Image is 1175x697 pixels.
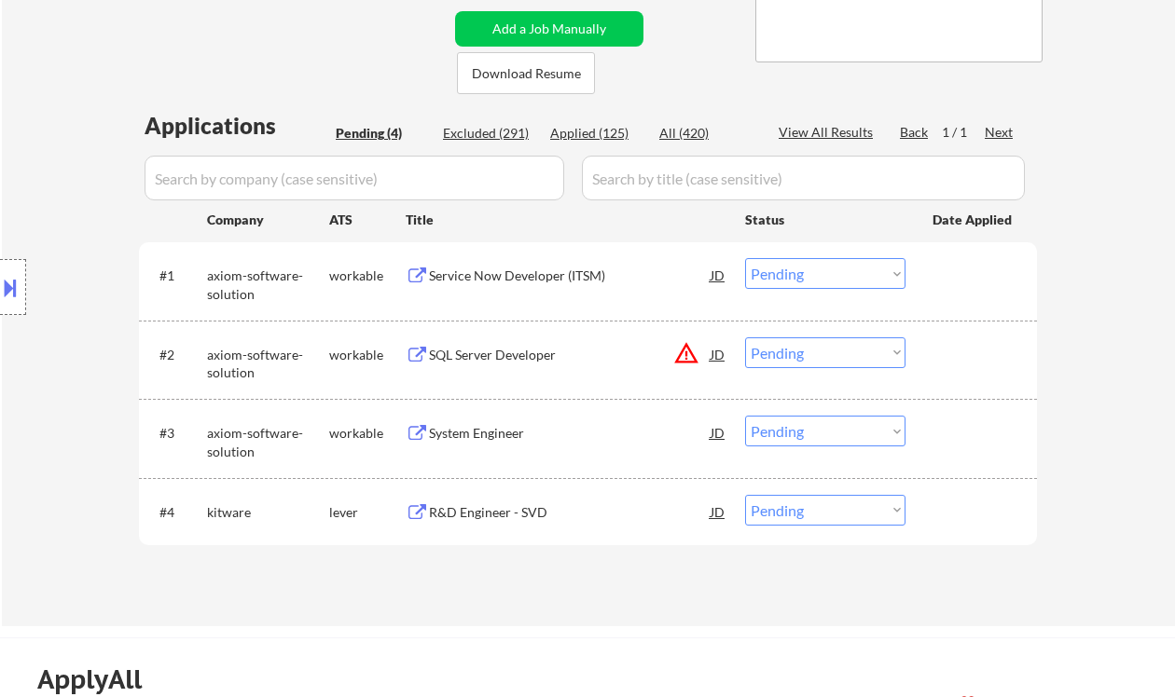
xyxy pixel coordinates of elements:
[443,124,536,143] div: Excluded (291)
[329,424,406,443] div: workable
[429,346,711,364] div: SQL Server Developer
[406,211,727,229] div: Title
[709,495,727,528] div: JD
[336,124,429,143] div: Pending (4)
[709,258,727,292] div: JD
[933,211,1015,229] div: Date Applied
[329,211,406,229] div: ATS
[709,337,727,371] div: JD
[429,266,711,285] div: Service Now Developer (ITSM)
[37,663,163,695] div: ApplyAll
[429,503,711,522] div: R&D Engineer - SVD
[745,202,905,236] div: Status
[582,156,1025,200] input: Search by title (case sensitive)
[673,340,699,366] button: warning_amber
[457,52,595,94] button: Download Resume
[329,503,406,522] div: lever
[329,346,406,364] div: workable
[550,124,643,143] div: Applied (125)
[659,124,753,143] div: All (420)
[159,503,192,522] div: #4
[429,424,711,443] div: System Engineer
[779,123,878,142] div: View All Results
[900,123,930,142] div: Back
[455,11,643,47] button: Add a Job Manually
[207,503,329,522] div: kitware
[942,123,985,142] div: 1 / 1
[985,123,1015,142] div: Next
[145,156,564,200] input: Search by company (case sensitive)
[709,416,727,449] div: JD
[329,266,406,285] div: workable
